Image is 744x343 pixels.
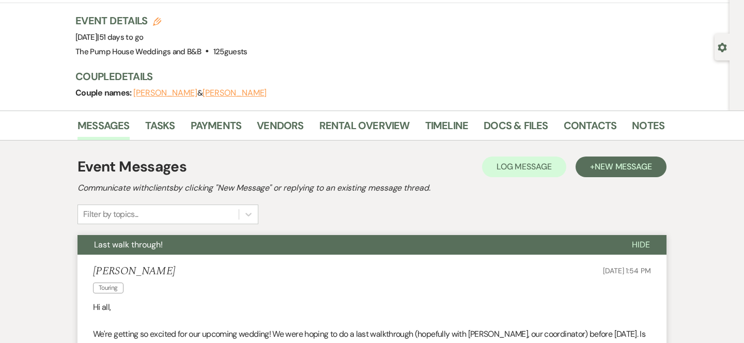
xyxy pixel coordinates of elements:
span: Touring [93,283,123,293]
span: [DATE] [75,32,143,42]
a: Tasks [145,117,175,140]
span: 125 guests [213,46,247,57]
button: [PERSON_NAME] [133,89,197,97]
button: [PERSON_NAME] [203,89,267,97]
a: Messages [78,117,130,140]
p: Hi all, [93,301,651,314]
h3: Event Details [75,13,247,28]
div: Filter by topics... [83,208,138,221]
h3: Couple Details [75,69,654,84]
a: Payments [191,117,242,140]
span: & [133,88,267,98]
h5: [PERSON_NAME] [93,265,175,278]
span: Log Message [497,161,552,172]
button: Hide [615,235,667,255]
a: Timeline [425,117,469,140]
a: Notes [632,117,664,140]
button: Log Message [482,157,566,177]
span: Couple names: [75,87,133,98]
a: Contacts [564,117,617,140]
button: +New Message [576,157,667,177]
span: Last walk through! [94,239,163,250]
span: The Pump House Weddings and B&B [75,46,201,57]
a: Rental Overview [319,117,410,140]
span: 51 days to go [99,32,144,42]
span: [DATE] 1:54 PM [603,266,651,275]
span: Hide [632,239,650,250]
button: Open lead details [718,42,727,52]
h2: Communicate with clients by clicking "New Message" or replying to an existing message thread. [78,182,667,194]
h1: Event Messages [78,156,187,178]
span: | [97,32,143,42]
span: New Message [595,161,652,172]
button: Last walk through! [78,235,615,255]
a: Vendors [257,117,303,140]
a: Docs & Files [484,117,548,140]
